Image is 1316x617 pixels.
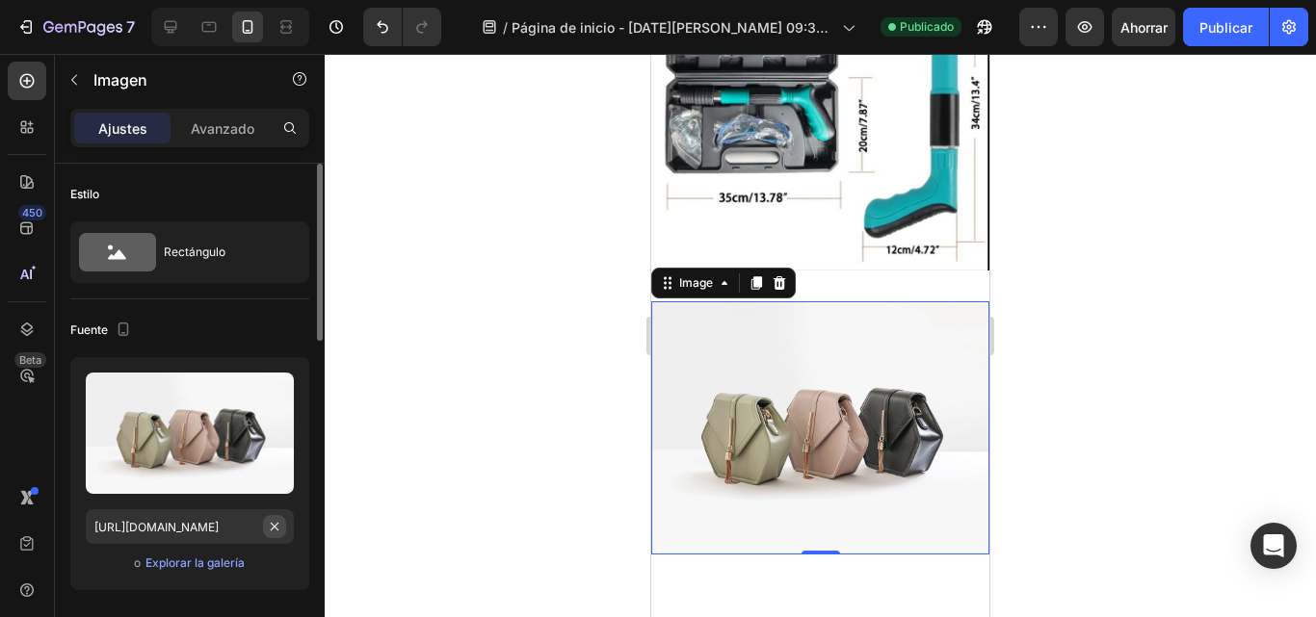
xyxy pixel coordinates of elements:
div: Deshacer/Rehacer [363,8,441,46]
img: imagen de vista previa [86,373,294,494]
font: Estilo [70,187,99,201]
font: Publicar [1199,19,1252,36]
button: Publicar [1183,8,1269,46]
div: Abrir Intercom Messenger [1250,523,1297,569]
font: Rectángulo [164,244,225,259]
iframe: Área de diseño [651,54,989,617]
font: 450 [22,206,42,219]
font: Fuente [70,322,108,337]
font: Publicado [900,19,954,34]
font: Imagen [93,70,147,90]
font: o [134,555,141,570]
span: Add section [16,559,108,579]
font: Ahorrar [1120,19,1168,36]
button: Ahorrar [1112,8,1175,46]
button: Explorar la galería [145,553,246,573]
p: Imagen [93,68,257,91]
font: Beta [19,353,41,367]
font: Avanzado [191,120,254,137]
font: Explorar la galería [145,555,245,570]
font: Ajustes [98,120,147,137]
button: 7 [8,8,144,46]
font: / [503,19,508,36]
font: 7 [126,17,135,37]
input: https://ejemplo.com/imagen.jpg [86,509,294,544]
font: Página de inicio - [DATE][PERSON_NAME] 09:35:57 [512,19,829,56]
